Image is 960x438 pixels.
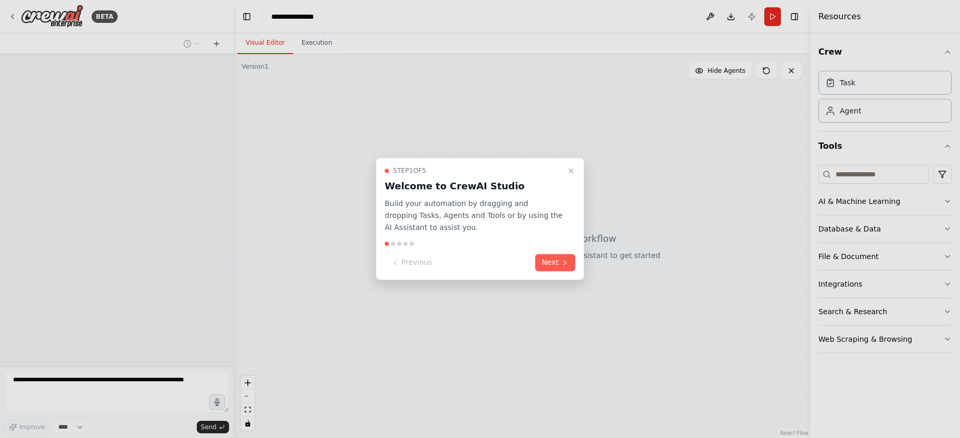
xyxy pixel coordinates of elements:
[565,164,577,177] button: Close walkthrough
[393,166,426,175] span: Step 1 of 5
[535,254,575,272] button: Next
[385,179,563,194] h3: Welcome to CrewAI Studio
[385,198,563,233] p: Build your automation by dragging and dropping Tasks, Agents and Tools or by using the AI Assista...
[385,254,438,272] button: Previous
[239,9,254,24] button: Hide left sidebar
